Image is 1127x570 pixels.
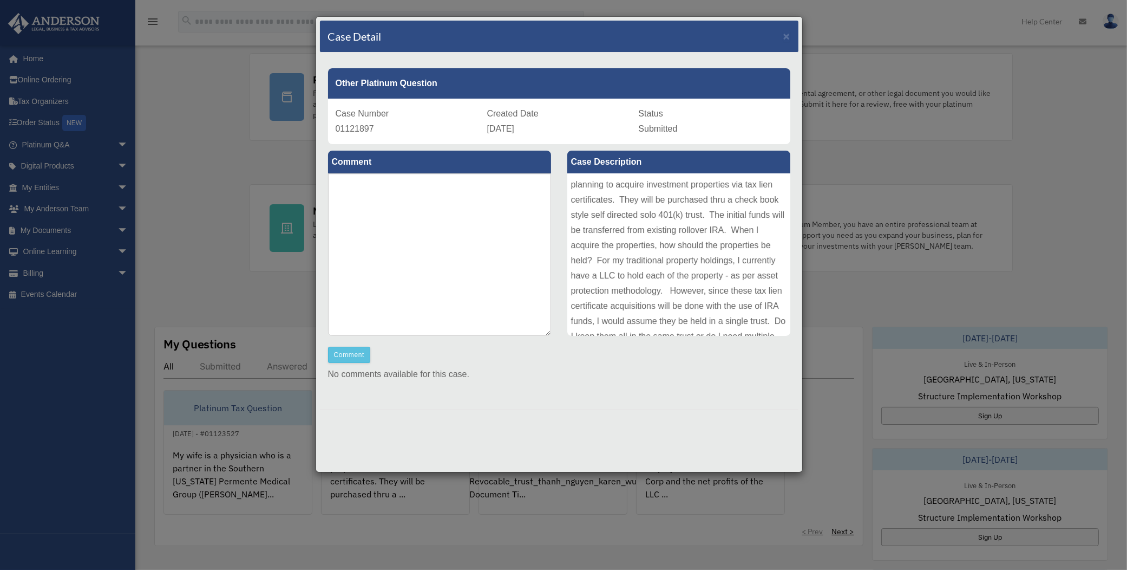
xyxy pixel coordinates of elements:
[328,151,551,173] label: Comment
[328,68,790,99] div: Other Platinum Question
[783,30,790,42] button: Close
[328,347,371,363] button: Comment
[328,367,790,382] p: No comments available for this case.
[336,109,389,118] span: Case Number
[639,109,663,118] span: Status
[567,151,790,173] label: Case Description
[336,124,374,133] span: 01121897
[487,124,514,133] span: [DATE]
[328,29,382,44] h4: Case Detail
[567,173,790,336] div: planning to acquire investment properties via tax lien certificates. They will be purchased thru ...
[783,30,790,42] span: ×
[487,109,539,118] span: Created Date
[639,124,678,133] span: Submitted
